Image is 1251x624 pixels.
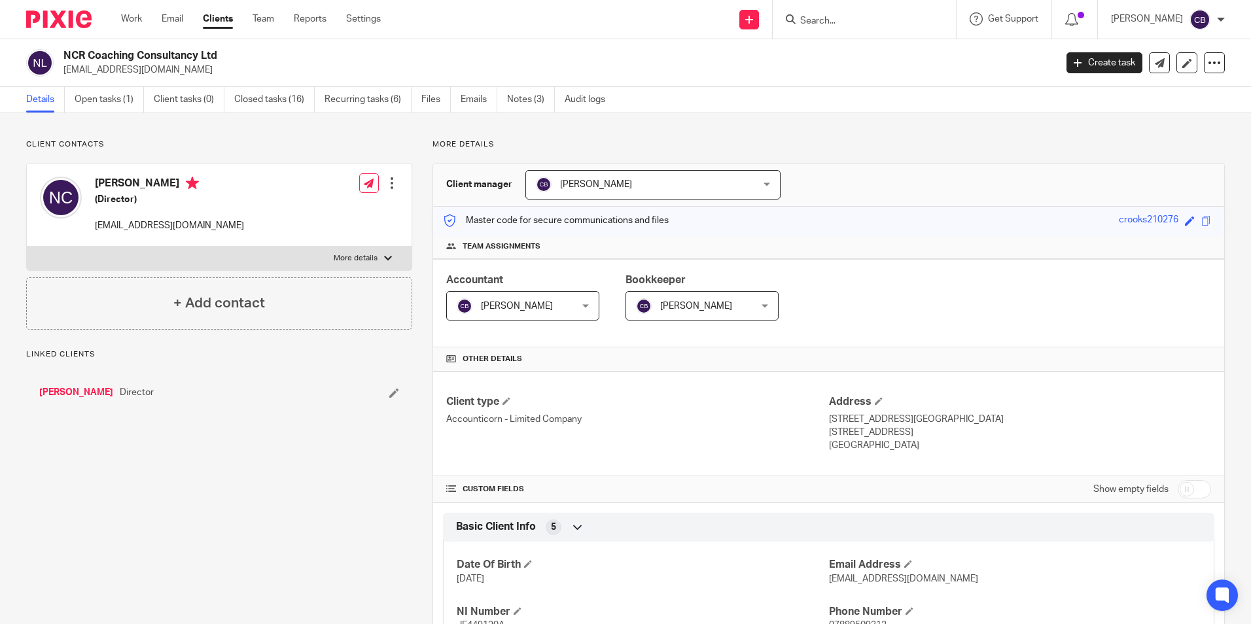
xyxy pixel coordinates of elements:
p: [EMAIL_ADDRESS][DOMAIN_NAME] [95,219,244,232]
p: [GEOGRAPHIC_DATA] [829,439,1211,452]
span: [EMAIL_ADDRESS][DOMAIN_NAME] [829,574,978,583]
img: svg%3E [26,49,54,77]
img: svg%3E [636,298,652,314]
span: Team assignments [463,241,540,252]
span: Bookkeeper [625,275,686,285]
img: svg%3E [1189,9,1210,30]
h3: Client manager [446,178,512,191]
h4: Email Address [829,558,1201,572]
h4: NI Number [457,605,828,619]
img: svg%3E [457,298,472,314]
p: Master code for secure communications and files [443,214,669,227]
h4: Client type [446,395,828,409]
h5: (Director) [95,193,244,206]
div: crooks210276 [1119,213,1178,228]
a: Open tasks (1) [75,87,144,113]
p: Client contacts [26,139,412,150]
a: Recurring tasks (6) [325,87,412,113]
a: Team [253,12,274,26]
p: [EMAIL_ADDRESS][DOMAIN_NAME] [63,63,1047,77]
p: [STREET_ADDRESS] [829,426,1211,439]
a: Emails [461,87,497,113]
p: More details [334,253,378,264]
a: Email [162,12,183,26]
a: Reports [294,12,326,26]
p: [STREET_ADDRESS][GEOGRAPHIC_DATA] [829,413,1211,426]
img: svg%3E [40,177,82,218]
span: Get Support [988,14,1038,24]
span: [DATE] [457,574,484,583]
p: Linked clients [26,349,412,360]
p: Accounticorn - Limited Company [446,413,828,426]
h4: [PERSON_NAME] [95,177,244,193]
span: [PERSON_NAME] [481,302,553,311]
label: Show empty fields [1093,483,1169,496]
a: Settings [346,12,381,26]
h4: Address [829,395,1211,409]
a: Create task [1066,52,1142,73]
a: Clients [203,12,233,26]
h4: Phone Number [829,605,1201,619]
h4: CUSTOM FIELDS [446,484,828,494]
span: Basic Client Info [456,520,536,534]
a: Closed tasks (16) [234,87,315,113]
p: More details [432,139,1225,150]
img: Pixie [26,10,92,28]
p: [PERSON_NAME] [1111,12,1183,26]
h4: + Add contact [173,293,265,313]
img: svg%3E [536,177,552,192]
a: Files [421,87,451,113]
h2: NCR Coaching Consultancy Ltd [63,49,850,63]
span: Other details [463,354,522,364]
a: Details [26,87,65,113]
span: 5 [551,521,556,534]
a: Notes (3) [507,87,555,113]
a: Client tasks (0) [154,87,224,113]
a: [PERSON_NAME] [39,386,113,399]
i: Primary [186,177,199,190]
input: Search [799,16,917,27]
span: [PERSON_NAME] [560,180,632,189]
span: [PERSON_NAME] [660,302,732,311]
span: Accountant [446,275,503,285]
a: Audit logs [565,87,615,113]
span: Director [120,386,154,399]
a: Work [121,12,142,26]
h4: Date Of Birth [457,558,828,572]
